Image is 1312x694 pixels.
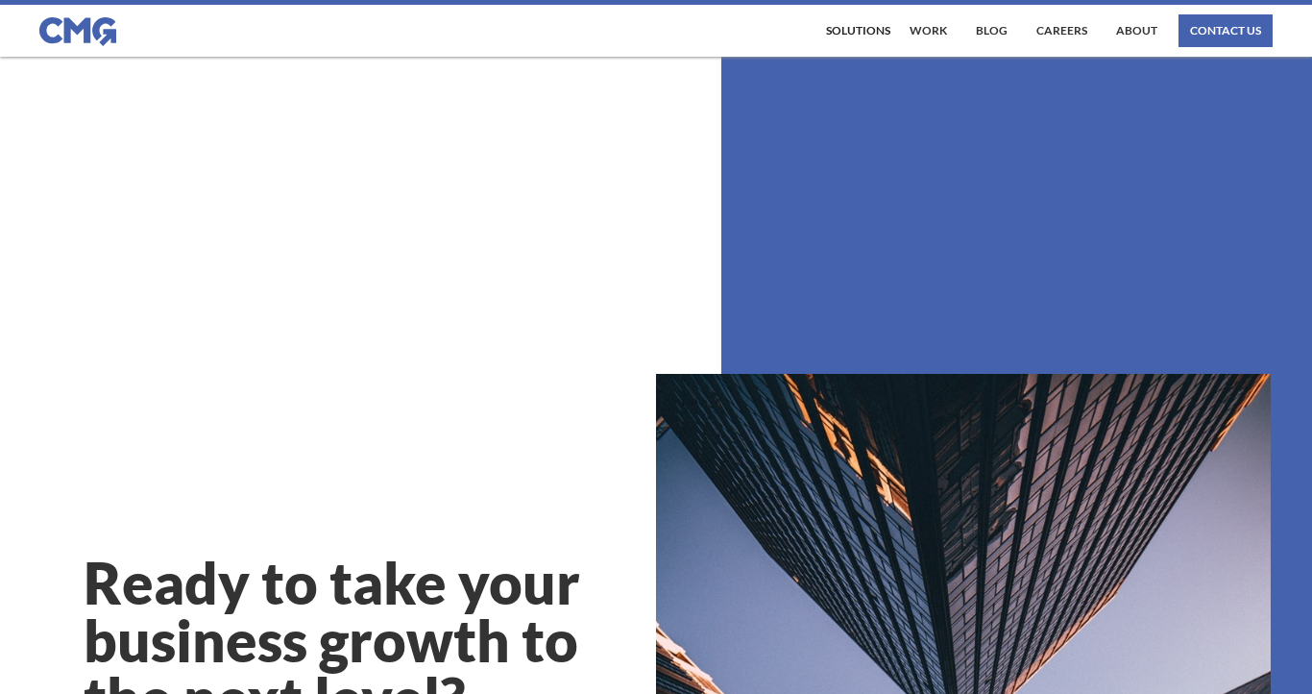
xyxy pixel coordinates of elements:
[971,14,1012,47] a: Blog
[905,14,952,47] a: work
[1111,14,1162,47] a: About
[39,17,116,46] img: CMG logo in blue.
[1190,25,1261,37] div: contact us
[826,25,890,37] div: Solutions
[1032,14,1092,47] a: Careers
